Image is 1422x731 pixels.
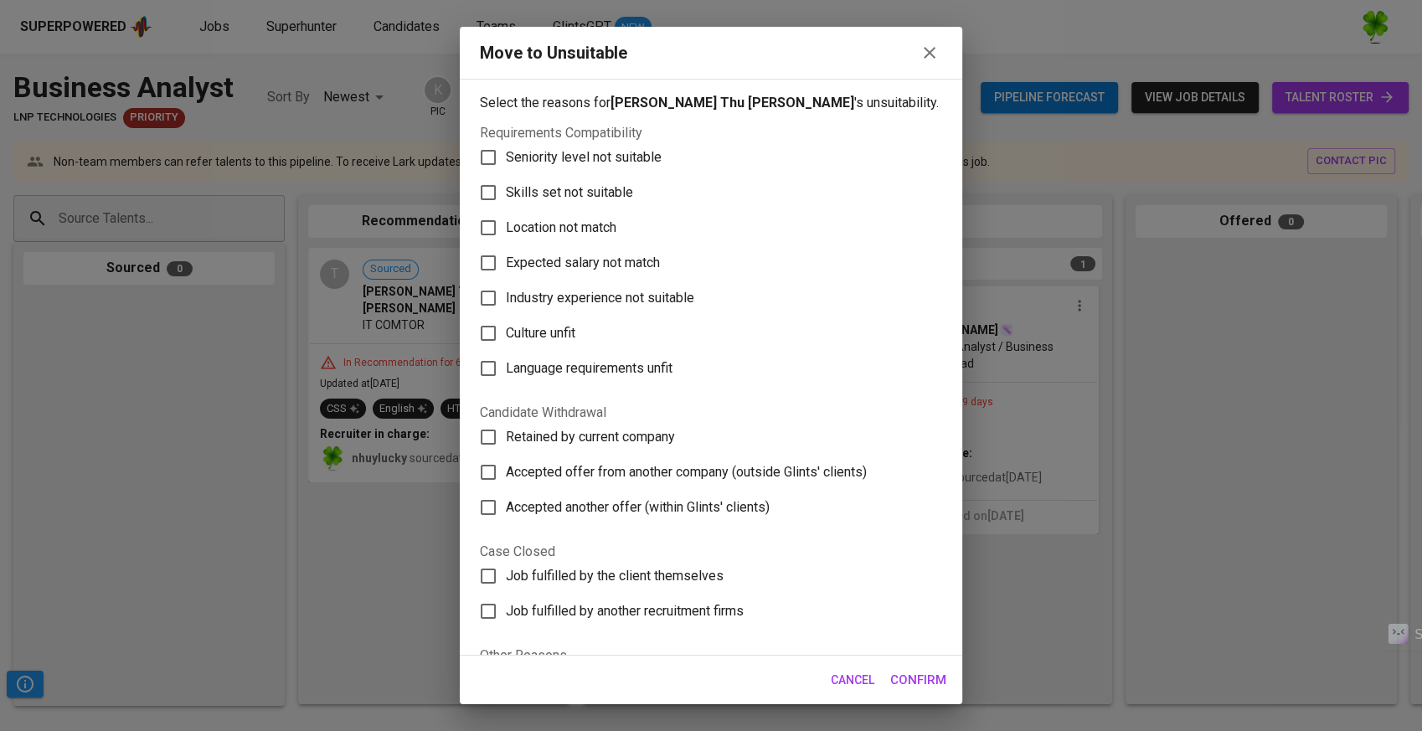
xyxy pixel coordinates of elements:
[506,183,633,203] span: Skills set not suitable
[611,95,854,111] b: [PERSON_NAME] Thu [PERSON_NAME]
[506,253,660,273] span: Expected salary not match
[480,93,942,113] p: Select the reasons for 's unsuitability.
[831,670,874,691] span: Cancel
[480,41,627,65] div: Move to Unsuitable
[824,665,881,696] button: Cancel
[506,218,616,238] span: Location not match
[480,406,606,420] legend: Candidate Withdrawal
[890,669,946,691] span: Confirm
[506,427,675,447] span: Retained by current company
[480,545,555,559] legend: Case Closed
[881,662,956,698] button: Confirm
[506,497,770,517] span: Accepted another offer (within Glints' clients)
[480,636,942,676] legend: Other Reasons
[506,601,744,621] span: Job fulfilled by another recruitment firms
[506,288,694,308] span: Industry experience not suitable
[480,126,642,140] legend: Requirements Compatibility
[506,147,662,167] span: Seniority level not suitable
[506,566,724,586] span: Job fulfilled by the client themselves
[506,358,672,378] span: Language requirements unfit
[506,462,867,482] span: Accepted offer from another company (outside Glints' clients)
[506,323,575,343] span: Culture unfit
